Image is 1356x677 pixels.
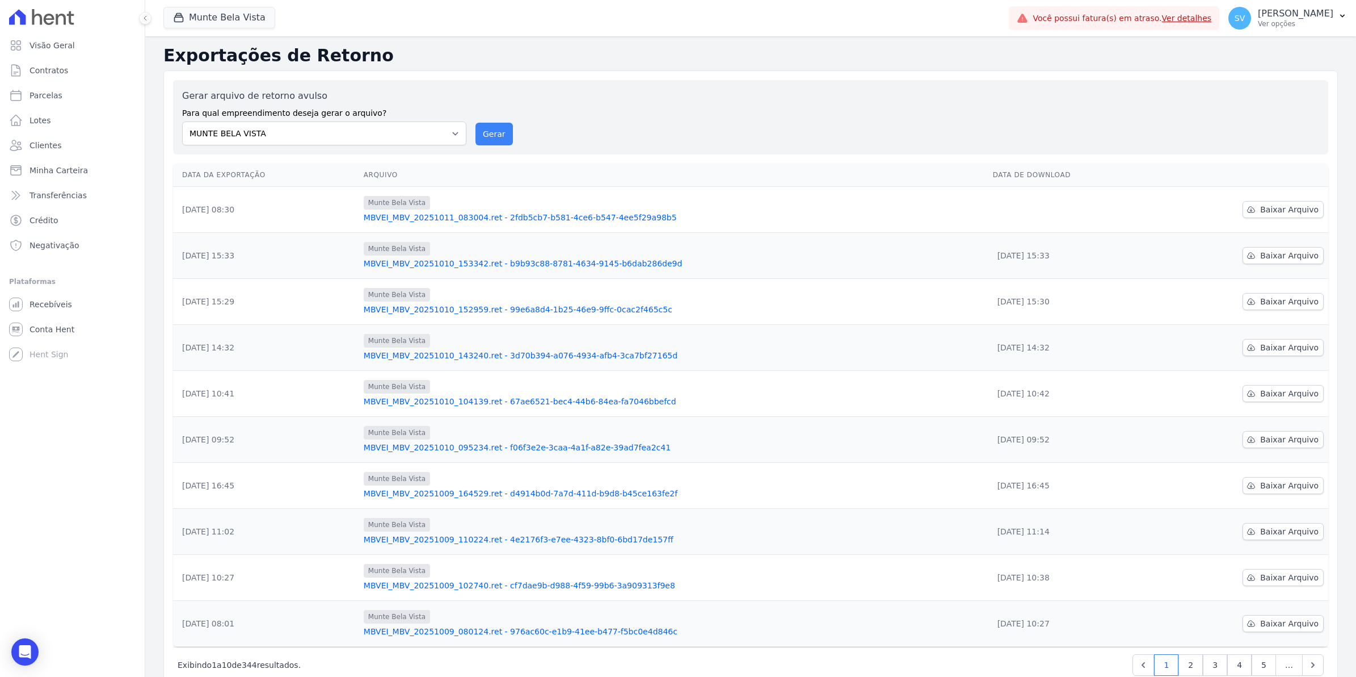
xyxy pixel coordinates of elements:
a: MBVEI_MBV_20251010_143240.ret - 3d70b394-a076-4934-afb4-3ca7bf27165d [364,350,984,361]
div: Open Intercom Messenger [11,638,39,666]
span: Baixar Arquivo [1260,480,1319,491]
td: [DATE] 10:27 [173,555,359,601]
td: [DATE] 09:52 [988,417,1156,463]
span: Crédito [30,215,58,226]
label: Gerar arquivo de retorno avulso [182,89,466,103]
a: Lotes [5,109,140,132]
td: [DATE] 15:33 [173,233,359,279]
span: Clientes [30,140,61,151]
span: Baixar Arquivo [1260,296,1319,307]
th: Data da Exportação [173,164,359,187]
span: Baixar Arquivo [1260,250,1319,261]
span: Munte Bela Vista [364,334,430,348]
a: Baixar Arquivo [1243,615,1324,632]
span: Visão Geral [30,40,75,51]
a: Baixar Arquivo [1243,385,1324,402]
a: MBVEI_MBV_20251010_095234.ret - f06f3e2e-3caa-4a1f-a82e-39ad7fea2c41 [364,442,984,453]
a: Baixar Arquivo [1243,339,1324,356]
span: Baixar Arquivo [1260,572,1319,583]
a: MBVEI_MBV_20251009_110224.ret - 4e2176f3-e7ee-4323-8bf0-6bd17de157ff [364,534,984,545]
a: Baixar Arquivo [1243,247,1324,264]
a: 2 [1178,654,1203,676]
a: MBVEI_MBV_20251010_152959.ret - 99e6a8d4-1b25-46e9-9ffc-0cac2f465c5c [364,304,984,315]
td: [DATE] 15:30 [988,279,1156,325]
a: Visão Geral [5,34,140,57]
span: Baixar Arquivo [1260,618,1319,629]
a: 1 [1154,654,1178,676]
a: Conta Hent [5,318,140,341]
a: Baixar Arquivo [1243,477,1324,494]
span: 10 [222,661,232,670]
button: Gerar [475,123,513,145]
span: Baixar Arquivo [1260,204,1319,215]
span: Recebíveis [30,299,72,310]
th: Data de Download [988,164,1156,187]
a: Crédito [5,209,140,232]
td: [DATE] 15:29 [173,279,359,325]
a: Baixar Arquivo [1243,431,1324,448]
span: Baixar Arquivo [1260,434,1319,445]
a: Baixar Arquivo [1243,201,1324,218]
a: Contratos [5,59,140,82]
a: Baixar Arquivo [1243,293,1324,310]
span: Munte Bela Vista [364,518,430,532]
span: Conta Hent [30,324,74,335]
td: [DATE] 14:32 [988,325,1156,371]
span: Munte Bela Vista [364,426,430,440]
td: [DATE] 10:42 [988,371,1156,417]
a: 5 [1252,654,1276,676]
span: Lotes [30,115,51,126]
a: 3 [1203,654,1227,676]
span: Munte Bela Vista [364,242,430,256]
span: Contratos [30,65,68,76]
span: Munte Bela Vista [364,380,430,394]
span: … [1275,654,1303,676]
button: SV [PERSON_NAME] Ver opções [1219,2,1356,34]
a: Baixar Arquivo [1243,569,1324,586]
label: Para qual empreendimento deseja gerar o arquivo? [182,103,466,119]
a: Recebíveis [5,293,140,316]
button: Munte Bela Vista [163,7,275,28]
a: Transferências [5,184,140,207]
a: MBVEI_MBV_20251009_164529.ret - d4914b0d-7a7d-411d-b9d8-b45ce163fe2f [364,488,984,499]
h2: Exportações de Retorno [163,45,1338,66]
span: Você possui fatura(s) em atraso. [1033,12,1211,24]
td: [DATE] 08:01 [173,601,359,647]
td: [DATE] 10:27 [988,601,1156,647]
a: 4 [1227,654,1252,676]
span: Baixar Arquivo [1260,526,1319,537]
a: MBVEI_MBV_20251011_083004.ret - 2fdb5cb7-b581-4ce6-b547-4ee5f29a98b5 [364,212,984,223]
span: Munte Bela Vista [364,288,430,302]
td: [DATE] 11:14 [988,509,1156,555]
span: Baixar Arquivo [1260,342,1319,353]
td: [DATE] 10:41 [173,371,359,417]
span: SV [1235,14,1245,22]
td: [DATE] 10:38 [988,555,1156,601]
a: Next [1302,654,1324,676]
a: MBVEI_MBV_20251010_104139.ret - 67ae6521-bec4-44b6-84ea-fa7046bbefcd [364,396,984,407]
a: MBVEI_MBV_20251009_080124.ret - 976ac60c-e1b9-41ee-b477-f5bc0e4d846c [364,626,984,637]
span: Parcelas [30,90,62,101]
a: MBVEI_MBV_20251010_153342.ret - b9b93c88-8781-4634-9145-b6dab286de9d [364,258,984,269]
a: Minha Carteira [5,159,140,182]
span: Minha Carteira [30,165,88,176]
td: [DATE] 09:52 [173,417,359,463]
span: 1 [212,661,217,670]
span: Munte Bela Vista [364,472,430,486]
td: [DATE] 08:30 [173,187,359,233]
a: Parcelas [5,84,140,107]
span: Transferências [30,190,87,201]
p: Ver opções [1258,19,1333,28]
a: Clientes [5,134,140,157]
a: Baixar Arquivo [1243,523,1324,540]
a: Negativação [5,234,140,257]
span: Negativação [30,240,79,251]
td: [DATE] 11:02 [173,509,359,555]
a: Previous [1132,654,1154,676]
td: [DATE] 16:45 [173,463,359,509]
span: 344 [242,661,257,670]
p: [PERSON_NAME] [1258,8,1333,19]
td: [DATE] 15:33 [988,233,1156,279]
a: MBVEI_MBV_20251009_102740.ret - cf7dae9b-d988-4f59-99b6-3a909313f9e8 [364,580,984,591]
span: Munte Bela Vista [364,196,430,210]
